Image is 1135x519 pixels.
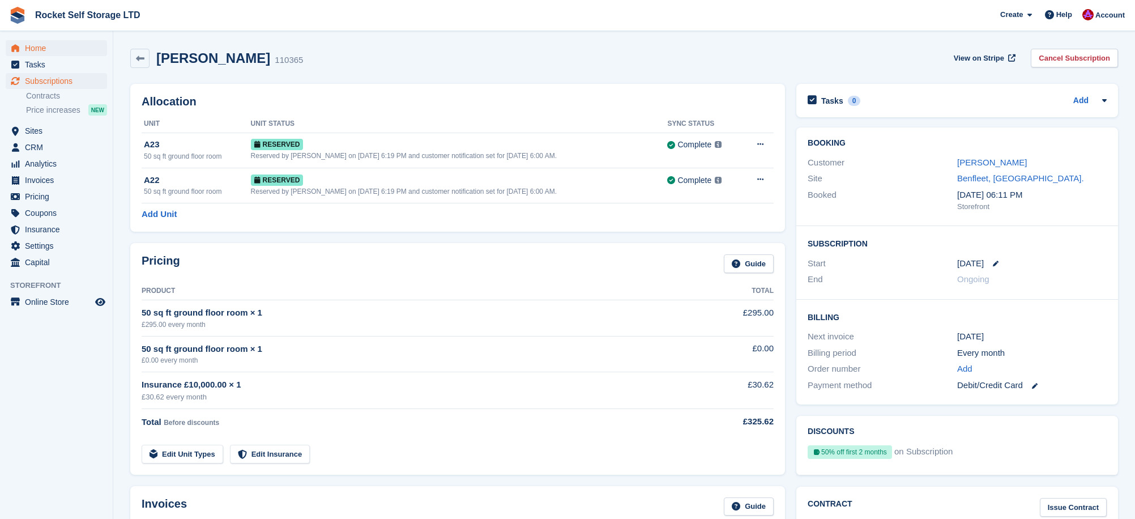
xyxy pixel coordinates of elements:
[949,49,1018,67] a: View on Stripe
[275,54,303,67] div: 110365
[144,186,251,197] div: 50 sq ft ground floor room
[6,222,107,237] a: menu
[808,311,1107,322] h2: Billing
[667,115,741,133] th: Sync Status
[6,254,107,270] a: menu
[26,104,107,116] a: Price increases NEW
[251,115,668,133] th: Unit Status
[677,139,711,151] div: Complete
[142,208,177,221] a: Add Unit
[6,238,107,254] a: menu
[25,139,93,155] span: CRM
[808,445,892,459] div: 50% off first 2 months
[6,294,107,310] a: menu
[251,139,304,150] span: Reserved
[821,96,843,106] h2: Tasks
[25,40,93,56] span: Home
[957,347,1107,360] div: Every month
[251,151,668,161] div: Reserved by [PERSON_NAME] on [DATE] 6:19 PM and customer notification set for [DATE] 6:00 AM.
[6,40,107,56] a: menu
[25,189,93,205] span: Pricing
[93,295,107,309] a: Preview store
[808,237,1107,249] h2: Subscription
[1040,498,1107,517] a: Issue Contract
[676,300,774,336] td: £295.00
[954,53,1004,64] span: View on Stripe
[6,73,107,89] a: menu
[142,254,180,273] h2: Pricing
[808,189,957,212] div: Booked
[6,57,107,73] a: menu
[26,91,107,101] a: Contracts
[10,280,113,291] span: Storefront
[808,330,957,343] div: Next invoice
[957,201,1107,212] div: Storefront
[142,355,676,365] div: £0.00 every month
[230,445,310,463] a: Edit Insurance
[144,151,251,161] div: 50 sq ft ground floor room
[808,427,1107,436] h2: Discounts
[957,379,1107,392] div: Debit/Credit Card
[144,174,251,187] div: A22
[26,105,80,116] span: Price increases
[142,497,187,516] h2: Invoices
[1073,95,1089,108] a: Add
[6,172,107,188] a: menu
[25,222,93,237] span: Insurance
[957,363,972,376] a: Add
[142,417,161,427] span: Total
[957,189,1107,202] div: [DATE] 06:11 PM
[808,139,1107,148] h2: Booking
[724,254,774,273] a: Guide
[894,445,953,463] span: on Subscription
[808,347,957,360] div: Billing period
[715,177,722,184] img: icon-info-grey-7440780725fd019a000dd9b08b2336e03edf1995a4989e88bcd33f0948082b44.svg
[144,138,251,151] div: A23
[6,205,107,221] a: menu
[142,320,676,330] div: £295.00 every month
[142,392,676,403] div: £30.62 every month
[6,189,107,205] a: menu
[25,238,93,254] span: Settings
[808,498,852,517] h2: Contract
[677,175,711,186] div: Complete
[957,173,1084,183] a: Benfleet, [GEOGRAPHIC_DATA].
[724,497,774,516] a: Guide
[164,419,219,427] span: Before discounts
[142,445,223,463] a: Edit Unit Types
[6,156,107,172] a: menu
[676,372,774,409] td: £30.62
[6,139,107,155] a: menu
[808,363,957,376] div: Order number
[142,115,251,133] th: Unit
[1031,49,1118,67] a: Cancel Subscription
[957,158,1027,167] a: [PERSON_NAME]
[957,330,1107,343] div: [DATE]
[251,175,304,186] span: Reserved
[88,104,107,116] div: NEW
[25,172,93,188] span: Invoices
[25,294,93,310] span: Online Store
[25,123,93,139] span: Sites
[676,415,774,428] div: £325.62
[676,336,774,372] td: £0.00
[156,50,270,66] h2: [PERSON_NAME]
[1095,10,1125,21] span: Account
[25,156,93,172] span: Analytics
[808,257,957,270] div: Start
[957,274,989,284] span: Ongoing
[808,156,957,169] div: Customer
[9,7,26,24] img: stora-icon-8386f47178a22dfd0bd8f6a31ec36ba5ce8667c1dd55bd0f319d3a0aa187defe.svg
[808,273,957,286] div: End
[25,73,93,89] span: Subscriptions
[31,6,145,24] a: Rocket Self Storage LTD
[251,186,668,197] div: Reserved by [PERSON_NAME] on [DATE] 6:19 PM and customer notification set for [DATE] 6:00 AM.
[25,57,93,73] span: Tasks
[715,141,722,148] img: icon-info-grey-7440780725fd019a000dd9b08b2336e03edf1995a4989e88bcd33f0948082b44.svg
[676,282,774,300] th: Total
[142,307,676,320] div: 50 sq ft ground floor room × 1
[142,343,676,356] div: 50 sq ft ground floor room × 1
[808,172,957,185] div: Site
[142,378,676,392] div: Insurance £10,000.00 × 1
[957,257,984,270] time: 2025-10-04 00:00:00 UTC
